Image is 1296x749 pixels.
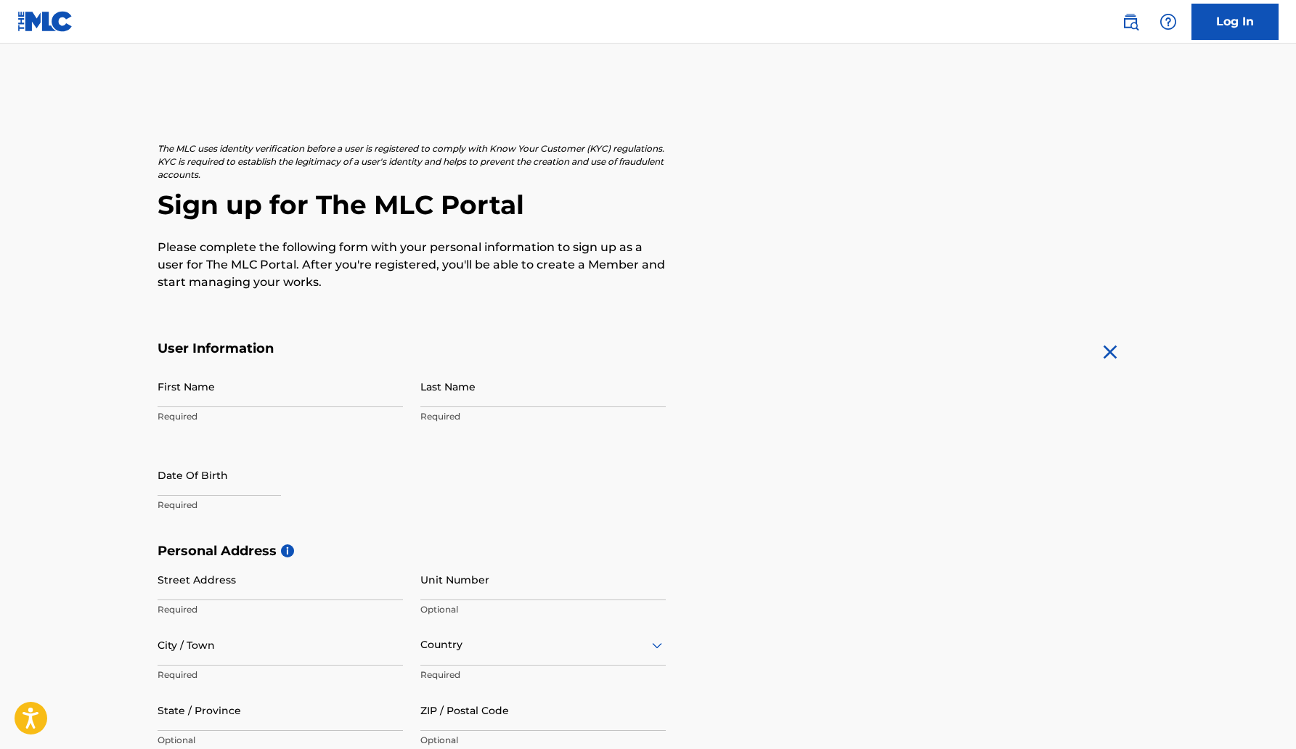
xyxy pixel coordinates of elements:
[158,603,403,616] p: Required
[1122,13,1139,30] img: search
[420,734,666,747] p: Optional
[158,340,666,357] h5: User Information
[281,544,294,557] span: i
[158,142,666,181] p: The MLC uses identity verification before a user is registered to comply with Know Your Customer ...
[158,734,403,747] p: Optional
[158,189,1139,221] h2: Sign up for The MLC Portal
[420,410,666,423] p: Required
[158,410,403,423] p: Required
[1154,7,1183,36] div: Help
[17,11,73,32] img: MLC Logo
[158,239,666,291] p: Please complete the following form with your personal information to sign up as a user for The ML...
[158,499,403,512] p: Required
[1116,7,1145,36] a: Public Search
[1223,679,1296,749] iframe: Chat Widget
[420,668,666,682] p: Required
[1191,4,1279,40] a: Log In
[158,668,403,682] p: Required
[420,603,666,616] p: Optional
[1099,340,1122,364] img: close
[158,543,1139,560] h5: Personal Address
[1160,13,1177,30] img: help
